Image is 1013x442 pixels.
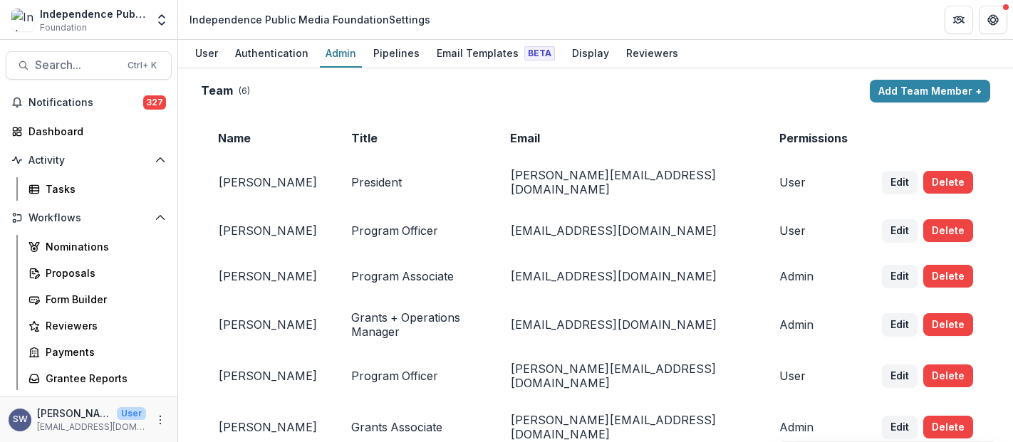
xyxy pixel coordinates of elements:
[493,299,762,350] td: [EMAIL_ADDRESS][DOMAIN_NAME]
[334,299,493,350] td: Grants + Operations Manager
[152,411,169,428] button: More
[566,40,615,68] a: Display
[40,6,146,21] div: Independence Public Media Foundation
[13,415,28,424] div: Sherella Williams
[923,313,973,336] button: Delete
[6,120,172,143] a: Dashboard
[46,181,160,196] div: Tasks
[493,157,762,208] td: [PERSON_NAME][EMAIL_ADDRESS][DOMAIN_NAME]
[923,265,973,288] button: Delete
[6,149,172,172] button: Open Activity
[945,6,973,34] button: Partners
[125,58,160,73] div: Ctrl + K
[23,177,172,201] a: Tasks
[762,350,865,401] td: User
[620,40,684,68] a: Reviewers
[762,157,865,208] td: User
[201,299,334,350] td: [PERSON_NAME]
[189,40,224,68] a: User
[23,235,172,258] a: Nominations
[493,253,762,299] td: [EMAIL_ADDRESS][DOMAIN_NAME]
[46,265,160,280] div: Proposals
[189,43,224,63] div: User
[201,157,334,208] td: [PERSON_NAME]
[40,21,87,34] span: Foundation
[762,208,865,253] td: User
[117,407,146,420] p: User
[28,124,160,139] div: Dashboard
[334,350,493,401] td: Program Officer
[923,219,973,242] button: Delete
[201,208,334,253] td: [PERSON_NAME]
[229,43,314,63] div: Authentication
[46,371,160,386] div: Grantee Reports
[979,6,1007,34] button: Get Help
[762,120,865,157] td: Permissions
[334,157,493,208] td: President
[870,80,990,102] button: Add Team Member +
[46,239,160,254] div: Nominations
[28,97,143,109] span: Notifications
[23,261,172,285] a: Proposals
[201,84,233,98] h2: Team
[431,43,561,63] div: Email Templates
[566,43,615,63] div: Display
[923,416,973,438] button: Delete
[201,350,334,401] td: [PERSON_NAME]
[882,364,918,387] button: Edit
[28,212,149,224] span: Workflows
[923,364,973,387] button: Delete
[882,416,918,438] button: Edit
[334,253,493,299] td: Program Associate
[882,265,918,288] button: Edit
[23,340,172,364] a: Payments
[37,406,111,421] p: [PERSON_NAME]
[35,58,119,72] span: Search...
[493,120,762,157] td: Email
[37,421,146,433] p: [EMAIL_ADDRESS][DOMAIN_NAME]
[23,367,172,390] a: Grantee Reports
[28,154,149,167] span: Activity
[143,95,166,110] span: 327
[184,9,436,30] nav: breadcrumb
[320,40,362,68] a: Admin
[431,40,561,68] a: Email Templates Beta
[334,208,493,253] td: Program Officer
[46,344,160,359] div: Payments
[524,46,555,60] span: Beta
[23,314,172,337] a: Reviewers
[6,51,172,80] button: Search...
[239,85,250,98] p: ( 6 )
[229,40,314,68] a: Authentication
[923,171,973,194] button: Delete
[6,396,172,419] button: Open Documents
[368,40,425,68] a: Pipelines
[762,253,865,299] td: Admin
[6,91,172,114] button: Notifications327
[6,206,172,229] button: Open Workflows
[882,171,918,194] button: Edit
[201,120,334,157] td: Name
[152,6,172,34] button: Open entity switcher
[368,43,425,63] div: Pipelines
[762,299,865,350] td: Admin
[46,318,160,333] div: Reviewers
[189,12,430,27] div: Independence Public Media Foundation Settings
[493,350,762,401] td: [PERSON_NAME][EMAIL_ADDRESS][DOMAIN_NAME]
[320,43,362,63] div: Admin
[11,9,34,31] img: Independence Public Media Foundation
[334,120,493,157] td: Title
[882,219,918,242] button: Edit
[46,292,160,307] div: Form Builder
[882,313,918,336] button: Edit
[201,253,334,299] td: [PERSON_NAME]
[23,288,172,311] a: Form Builder
[493,208,762,253] td: [EMAIL_ADDRESS][DOMAIN_NAME]
[620,43,684,63] div: Reviewers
